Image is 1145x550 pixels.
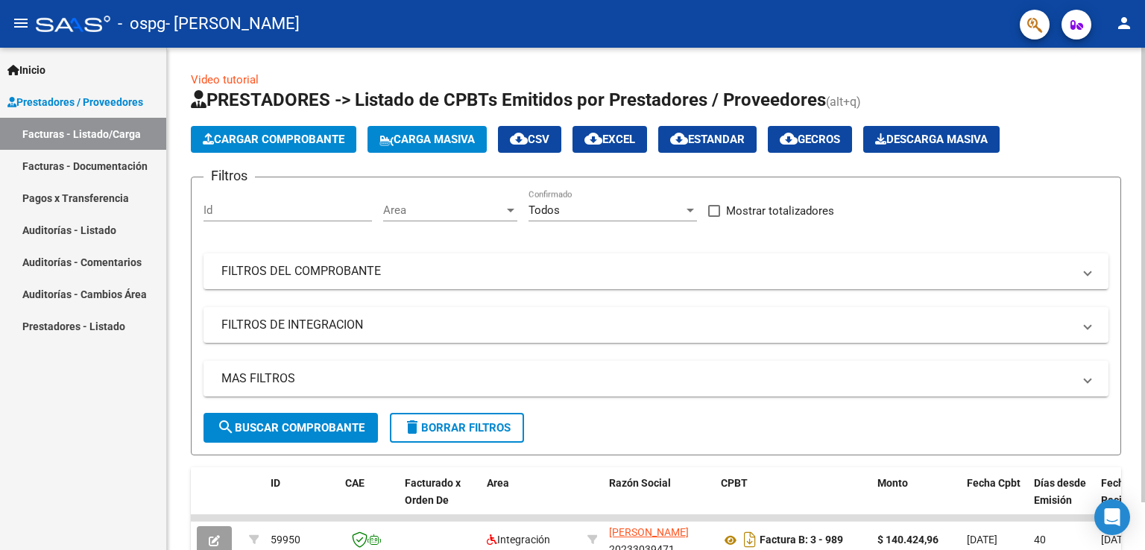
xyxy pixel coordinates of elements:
span: (alt+q) [826,95,861,109]
span: Monto [877,477,908,489]
a: Video tutorial [191,73,259,86]
mat-icon: person [1115,14,1133,32]
span: - ospg [118,7,165,40]
span: Todos [529,203,560,217]
app-download-masive: Descarga masiva de comprobantes (adjuntos) [863,126,1000,153]
mat-icon: cloud_download [780,130,798,148]
span: Buscar Comprobante [217,421,365,434]
span: 40 [1034,534,1046,546]
span: [DATE] [1101,534,1132,546]
button: Buscar Comprobante [204,413,378,443]
datatable-header-cell: Area [481,467,581,533]
div: Open Intercom Messenger [1094,499,1130,535]
span: Gecros [780,133,840,146]
datatable-header-cell: CAE [339,467,399,533]
span: CPBT [721,477,748,489]
span: Cargar Comprobante [203,133,344,146]
datatable-header-cell: ID [265,467,339,533]
span: ID [271,477,280,489]
span: Días desde Emisión [1034,477,1086,506]
mat-expansion-panel-header: FILTROS DEL COMPROBANTE [204,253,1108,289]
span: 59950 [271,534,300,546]
span: Mostrar totalizadores [726,202,834,220]
span: Razón Social [609,477,671,489]
datatable-header-cell: Monto [871,467,961,533]
span: Integración [487,534,550,546]
span: EXCEL [584,133,635,146]
span: - [PERSON_NAME] [165,7,300,40]
mat-icon: cloud_download [670,130,688,148]
mat-icon: cloud_download [584,130,602,148]
span: Prestadores / Proveedores [7,94,143,110]
button: Cargar Comprobante [191,126,356,153]
mat-panel-title: FILTROS DE INTEGRACION [221,317,1073,333]
mat-expansion-panel-header: FILTROS DE INTEGRACION [204,307,1108,343]
mat-icon: delete [403,418,421,436]
span: Borrar Filtros [403,421,511,434]
mat-icon: menu [12,14,30,32]
button: Carga Masiva [368,126,487,153]
button: Borrar Filtros [390,413,524,443]
button: Descarga Masiva [863,126,1000,153]
span: Descarga Masiva [875,133,988,146]
mat-icon: search [217,418,235,436]
span: Fecha Recibido [1101,477,1143,506]
span: Estandar [670,133,745,146]
span: PRESTADORES -> Listado de CPBTs Emitidos por Prestadores / Proveedores [191,89,826,110]
span: [PERSON_NAME] [609,526,689,538]
datatable-header-cell: Razón Social [603,467,715,533]
button: CSV [498,126,561,153]
button: EXCEL [572,126,647,153]
datatable-header-cell: Facturado x Orden De [399,467,481,533]
span: Carga Masiva [379,133,475,146]
span: CAE [345,477,365,489]
mat-expansion-panel-header: MAS FILTROS [204,361,1108,396]
datatable-header-cell: CPBT [715,467,871,533]
span: Facturado x Orden De [405,477,461,506]
strong: $ 140.424,96 [877,534,939,546]
datatable-header-cell: Días desde Emisión [1028,467,1095,533]
mat-panel-title: MAS FILTROS [221,370,1073,387]
span: CSV [510,133,549,146]
h3: Filtros [204,165,255,186]
button: Gecros [768,126,852,153]
span: Area [383,203,504,217]
span: Area [487,477,509,489]
button: Estandar [658,126,757,153]
strong: Factura B: 3 - 989 [760,534,843,546]
span: [DATE] [967,534,997,546]
datatable-header-cell: Fecha Cpbt [961,467,1028,533]
mat-icon: cloud_download [510,130,528,148]
span: Fecha Cpbt [967,477,1021,489]
span: Inicio [7,62,45,78]
mat-panel-title: FILTROS DEL COMPROBANTE [221,263,1073,279]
